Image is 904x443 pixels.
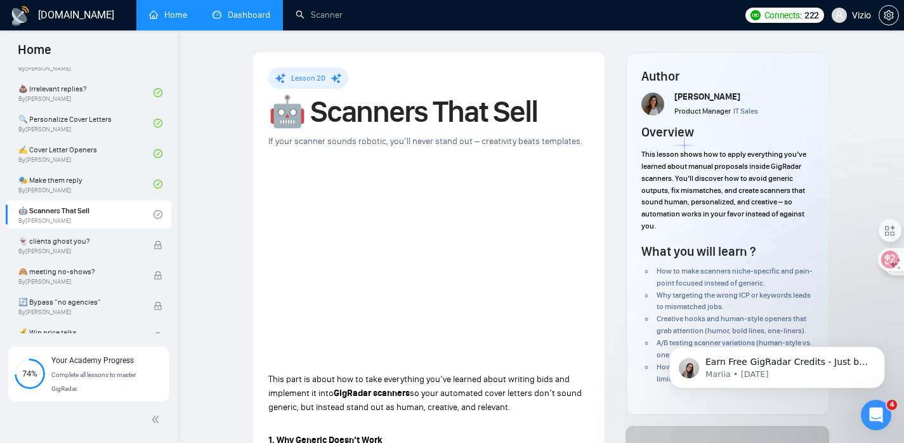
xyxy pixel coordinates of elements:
span: double-left [151,413,164,426]
span: setting [879,10,898,20]
a: 💩 Irrelevant replies?By[PERSON_NAME] [18,79,154,107]
a: 🎭 Make them replyBy[PERSON_NAME] [18,170,154,198]
span: lock [154,271,162,280]
span: check-circle [154,210,162,219]
iframe: Intercom notifications message [650,320,904,409]
span: lock [154,241,162,249]
strong: GigRadar scanners [334,388,410,399]
span: Connects: [764,8,802,22]
span: By [PERSON_NAME] [18,308,140,316]
span: 4 [887,400,897,410]
span: 💰 Win price talks [18,326,140,339]
span: so your automated cover letters don’t sound generic, but instead stand out as human, creative, an... [268,388,582,413]
span: 222 [804,8,819,22]
span: This part is about how to take everything you’ve learned about writing bids and implement it into [268,374,570,399]
span: By [PERSON_NAME] [18,278,140,286]
span: user [835,11,844,20]
h4: Overview [641,123,694,141]
img: logo [10,6,30,26]
a: homeHome [149,10,187,20]
span: Your Academy Progress [51,356,134,365]
span: How to make scanners niche-specific and pain-point focused instead of generic. [657,267,813,288]
a: dashboardDashboard [213,10,270,20]
h4: Author [641,67,813,85]
span: By [PERSON_NAME] [18,248,140,255]
h1: 🤖 Scanners That Sell [268,98,589,126]
a: setting [879,10,899,20]
img: tamara_levit_pic.png [641,93,664,116]
span: lock [154,301,162,310]
span: check-circle [154,119,162,128]
span: check-circle [154,88,162,97]
span: Product Manager [674,107,731,116]
span: 🔄 Bypass “no agencies” [18,296,140,308]
button: setting [879,5,899,25]
span: IT Sales [733,107,758,116]
span: 74% [15,369,45,378]
span: If your scanner sounds robotic, you’ll never stand out – creativity beats templates. [268,136,582,147]
iframe: Intercom live chat [861,400,891,430]
span: check-circle [154,149,162,158]
span: Lesson 20 [291,74,325,83]
span: This lesson shows how to apply everything you’ve learned about manual proposals inside GigRadar s... [641,150,806,230]
span: check-circle [154,180,162,188]
a: searchScanner [296,10,343,20]
a: 🤖 Scanners That SellBy[PERSON_NAME] [18,201,154,228]
span: 🙈 meeting no-shows? [18,265,140,278]
a: ✍️ Cover Letter OpenersBy[PERSON_NAME] [18,140,154,168]
span: Why targeting the wrong ICP or keywords leads to mismatched jobs. [657,291,811,312]
span: Creative hooks and human-style openers that grab attention (humor, bold lines, one-liners). [657,314,806,335]
span: Home [8,41,62,67]
h4: What you will learn ? [641,242,756,260]
a: 🔍 Personalize Cover LettersBy[PERSON_NAME] [18,109,154,137]
span: lock [154,332,162,341]
span: 👻 clients ghost you? [18,235,140,248]
img: upwork-logo.png [750,10,761,20]
span: Complete all lessons to master GigRadar. [51,371,136,392]
span: [PERSON_NAME] [674,91,740,102]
